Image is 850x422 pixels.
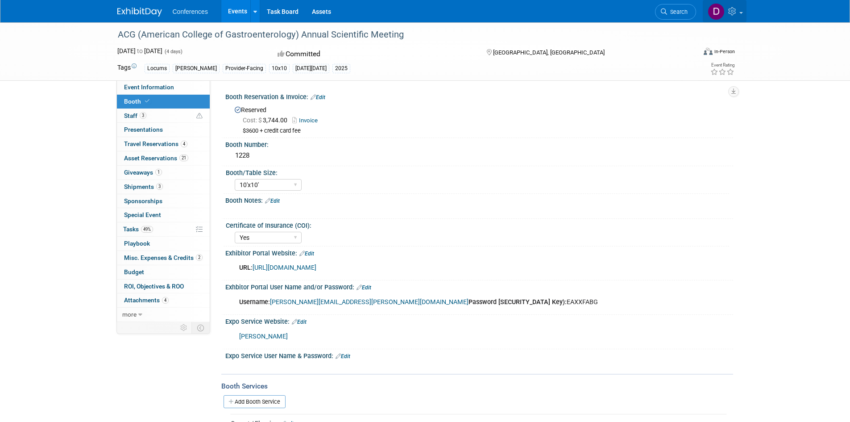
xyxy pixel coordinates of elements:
[269,64,290,73] div: 10x10
[221,381,733,391] div: Booth Services
[117,166,210,180] a: Giveaways1
[124,268,144,276] span: Budget
[140,112,146,119] span: 3
[243,117,263,124] span: Cost: $
[117,265,210,279] a: Budget
[225,194,733,205] div: Booth Notes:
[115,27,683,43] div: ACG (American College of Gastroenterology) Annual Scientific Meeting
[643,46,735,60] div: Event Format
[223,64,266,73] div: Provider-Facing
[233,293,635,311] div: EAXXFABG
[124,283,184,290] span: ROI, Objectives & ROO
[225,90,733,102] div: Booth Reservation & Invoice:
[117,293,210,307] a: Attachments4
[179,155,188,161] span: 21
[225,349,733,361] div: Expo Service User Name & Password:
[292,319,307,325] a: Edit
[136,47,144,54] span: to
[655,4,696,20] a: Search
[155,169,162,175] span: 1
[253,264,316,272] a: [URL][DOMAIN_NAME]
[714,48,735,55] div: In-Person
[173,8,208,15] span: Conferences
[191,322,210,334] td: Toggle Event Tabs
[243,117,291,124] span: 3,744.00
[156,183,163,190] span: 3
[117,137,210,151] a: Travel Reservations4
[117,208,210,222] a: Special Event
[292,117,322,124] a: Invoice
[225,138,733,149] div: Booth Number:
[124,155,188,162] span: Asset Reservations
[124,183,163,190] span: Shipments
[124,297,169,304] span: Attachments
[117,151,210,165] a: Asset Reservations21
[704,48,713,55] img: Format-Inperson.png
[124,112,146,119] span: Staff
[117,47,162,54] span: [DATE] [DATE]
[225,315,733,326] div: Expo Service Website:
[232,103,726,135] div: Reserved
[243,127,726,135] div: $3600 + credit card fee
[275,46,472,62] div: Committed
[196,254,203,261] span: 2
[196,112,203,120] span: Potential Scheduling Conflict -- at least one attendee is tagged in another overlapping event.
[293,64,329,73] div: [DATE][DATE]
[124,126,163,133] span: Presentations
[122,311,137,318] span: more
[225,280,733,292] div: Exhbitor Portal User Name and/or Password:
[667,8,688,15] span: Search
[145,99,149,104] i: Booth reservation complete
[117,222,210,236] a: Tasks49%
[239,264,253,272] b: URL:
[124,169,162,176] span: Giveaways
[176,322,192,334] td: Personalize Event Tab Strip
[336,353,350,359] a: Edit
[710,63,734,67] div: Event Rating
[299,251,314,257] a: Edit
[239,333,288,340] a: [PERSON_NAME]
[173,64,220,73] div: [PERSON_NAME]
[232,149,726,163] div: 1228
[117,109,210,123] a: Staff3
[124,254,203,261] span: Misc. Expenses & Credits
[117,194,210,208] a: Sponsorships
[311,94,325,100] a: Edit
[145,64,170,73] div: Locums
[117,95,210,109] a: Booth
[124,197,162,205] span: Sponsorships
[117,237,210,251] a: Playbook
[124,211,161,218] span: Special Event
[493,49,605,56] span: [GEOGRAPHIC_DATA], [GEOGRAPHIC_DATA]
[708,3,725,20] img: Deana Dziadosz
[124,240,150,247] span: Playbook
[117,280,210,293] a: ROI, Objectives & ROO
[469,298,567,306] b: Password [SECURITY_DATA] Key):
[225,247,733,258] div: Exhibitor Portal Website:
[117,180,210,194] a: Shipments3
[117,80,210,94] a: Event Information
[124,140,187,147] span: Travel Reservations
[117,63,137,73] td: Tags
[265,198,280,204] a: Edit
[224,395,286,408] a: Add Booth Service
[124,98,151,105] span: Booth
[332,64,350,73] div: 2025
[117,308,210,322] a: more
[123,226,153,233] span: Tasks
[357,284,371,291] a: Edit
[124,84,174,91] span: Event Information
[164,49,182,54] span: (4 days)
[270,298,469,306] a: [PERSON_NAME][EMAIL_ADDRESS][PERSON_NAME][DOMAIN_NAME]
[226,219,729,230] div: Certificate of Insurance (COI):
[226,166,729,177] div: Booth/Table Size:
[117,8,162,17] img: ExhibitDay
[117,251,210,265] a: Misc. Expenses & Credits2
[117,123,210,137] a: Presentations
[181,141,187,147] span: 4
[141,226,153,233] span: 49%
[239,298,270,306] b: Username:
[162,297,169,304] span: 4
